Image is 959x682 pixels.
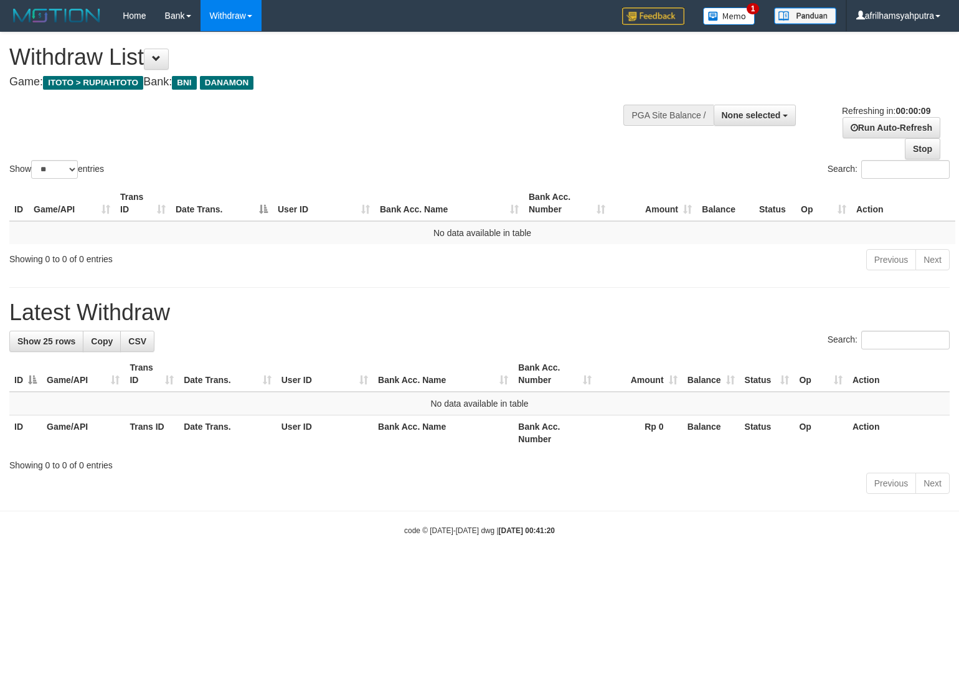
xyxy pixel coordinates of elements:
span: Refreshing in: [842,106,930,116]
th: ID: activate to sort column descending [9,356,42,392]
label: Search: [828,160,950,179]
div: PGA Site Balance / [623,105,713,126]
th: ID [9,186,29,221]
th: Op: activate to sort column ascending [796,186,851,221]
a: Stop [905,138,940,159]
th: Bank Acc. Number: activate to sort column ascending [524,186,610,221]
th: Rp 0 [597,415,682,451]
th: Game/API: activate to sort column ascending [42,356,125,392]
a: Copy [83,331,121,352]
td: No data available in table [9,392,950,415]
th: Game/API [42,415,125,451]
img: Feedback.jpg [622,7,684,25]
a: Next [915,249,950,270]
th: Status [754,186,796,221]
th: Status [740,415,795,451]
th: Game/API: activate to sort column ascending [29,186,115,221]
img: Button%20Memo.svg [703,7,755,25]
h1: Withdraw List [9,45,627,70]
label: Search: [828,331,950,349]
span: DANAMON [200,76,254,90]
th: Balance [697,186,754,221]
th: Date Trans. [179,415,276,451]
span: CSV [128,336,146,346]
th: Trans ID [125,415,179,451]
a: Previous [866,249,916,270]
span: Show 25 rows [17,336,75,346]
strong: [DATE] 00:41:20 [499,526,555,535]
input: Search: [861,160,950,179]
th: Action [848,356,950,392]
img: MOTION_logo.png [9,6,104,25]
th: ID [9,415,42,451]
label: Show entries [9,160,104,179]
a: Run Auto-Refresh [843,117,940,138]
th: User ID [276,415,373,451]
span: ITOTO > RUPIAHTOTO [43,76,143,90]
a: Next [915,473,950,494]
th: Amount: activate to sort column ascending [610,186,697,221]
div: Showing 0 to 0 of 0 entries [9,248,390,265]
th: Bank Acc. Name [373,415,513,451]
th: Op [794,415,847,451]
strong: 00:00:09 [895,106,930,116]
th: Balance [683,415,740,451]
small: code © [DATE]-[DATE] dwg | [404,526,555,535]
th: User ID: activate to sort column ascending [276,356,373,392]
th: Action [848,415,950,451]
span: None selected [722,110,781,120]
th: Bank Acc. Number: activate to sort column ascending [513,356,597,392]
th: Amount: activate to sort column ascending [597,356,682,392]
th: Trans ID: activate to sort column ascending [125,356,179,392]
td: No data available in table [9,221,955,244]
button: None selected [714,105,796,126]
img: panduan.png [774,7,836,24]
th: User ID: activate to sort column ascending [273,186,375,221]
input: Search: [861,331,950,349]
span: Copy [91,336,113,346]
th: Action [851,186,955,221]
th: Status: activate to sort column ascending [740,356,795,392]
span: 1 [747,3,760,14]
th: Op: activate to sort column ascending [794,356,847,392]
th: Bank Acc. Name: activate to sort column ascending [373,356,513,392]
a: Show 25 rows [9,331,83,352]
span: BNI [172,76,196,90]
select: Showentries [31,160,78,179]
th: Balance: activate to sort column ascending [683,356,740,392]
th: Bank Acc. Number [513,415,597,451]
th: Trans ID: activate to sort column ascending [115,186,171,221]
h4: Game: Bank: [9,76,627,88]
th: Date Trans.: activate to sort column descending [171,186,273,221]
a: Previous [866,473,916,494]
div: Showing 0 to 0 of 0 entries [9,454,950,471]
th: Date Trans.: activate to sort column ascending [179,356,276,392]
th: Bank Acc. Name: activate to sort column ascending [375,186,524,221]
a: CSV [120,331,154,352]
h1: Latest Withdraw [9,300,950,325]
